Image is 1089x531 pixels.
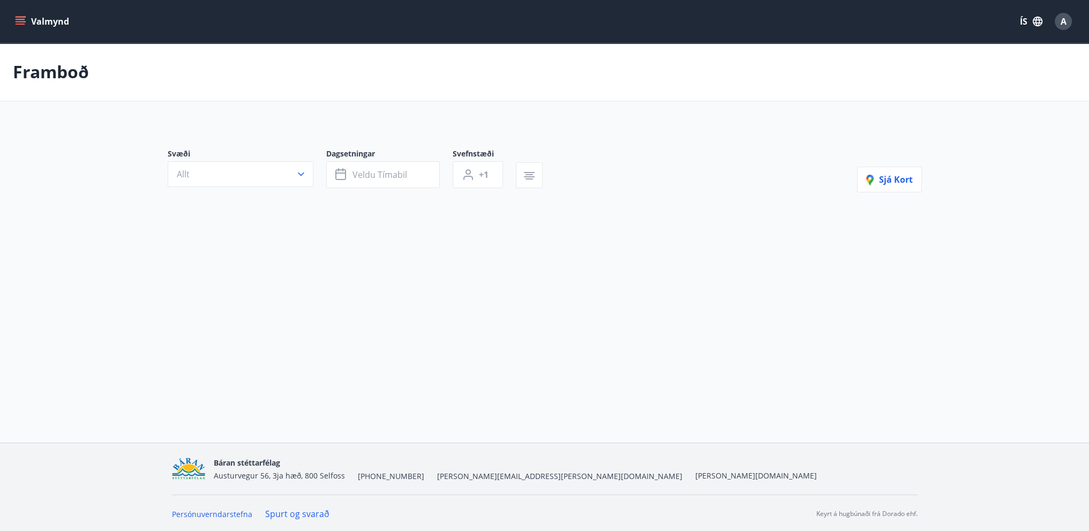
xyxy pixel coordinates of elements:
[866,174,913,185] span: Sjá kort
[437,471,682,482] span: [PERSON_NAME][EMAIL_ADDRESS][PERSON_NAME][DOMAIN_NAME]
[358,471,424,482] span: [PHONE_NUMBER]
[326,148,453,161] span: Dagsetningar
[13,12,73,31] button: menu
[172,509,252,519] a: Persónuverndarstefna
[453,148,516,161] span: Svefnstæði
[214,470,345,481] span: Austurvegur 56, 3ja hæð, 800 Selfoss
[326,161,440,188] button: Veldu tímabil
[479,169,489,181] span: +1
[453,161,503,188] button: +1
[265,508,329,520] a: Spurt og svarað
[816,509,918,519] p: Keyrt á hugbúnaði frá Dorado ehf.
[168,161,313,187] button: Allt
[352,169,407,181] span: Veldu tímabil
[13,60,89,84] p: Framboð
[1014,12,1048,31] button: ÍS
[1061,16,1067,27] span: A
[695,470,817,481] a: [PERSON_NAME][DOMAIN_NAME]
[214,458,280,468] span: Báran stéttarfélag
[857,167,922,192] button: Sjá kort
[172,458,206,481] img: Bz2lGXKH3FXEIQKvoQ8VL0Fr0uCiWgfgA3I6fSs8.png
[168,148,326,161] span: Svæði
[1050,9,1076,34] button: A
[177,168,190,180] span: Allt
